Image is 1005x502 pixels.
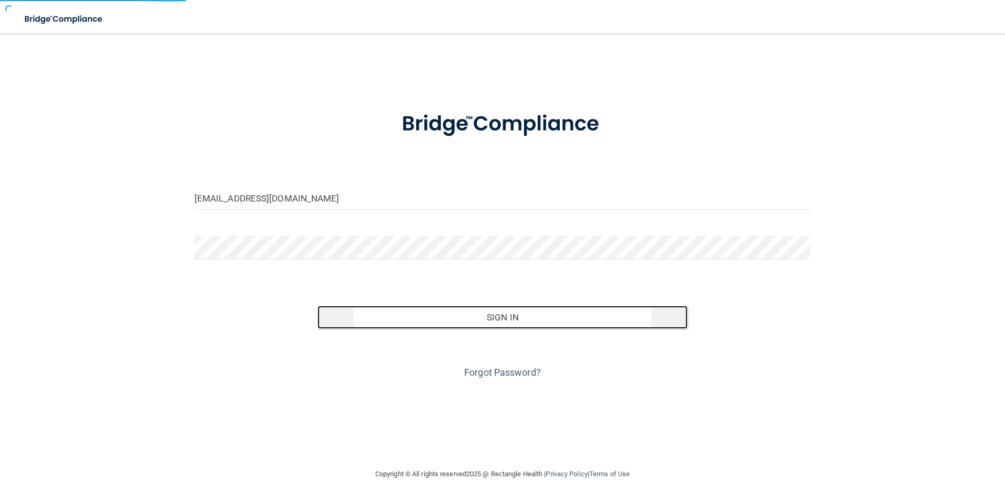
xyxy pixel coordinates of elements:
[16,8,112,30] img: bridge_compliance_login_screen.278c3ca4.svg
[317,306,688,329] button: Sign In
[589,470,630,478] a: Terms of Use
[464,367,541,378] a: Forgot Password?
[311,457,694,491] div: Copyright © All rights reserved 2025 @ Rectangle Health | |
[546,470,587,478] a: Privacy Policy
[380,97,625,152] img: bridge_compliance_login_screen.278c3ca4.svg
[194,186,811,210] input: Email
